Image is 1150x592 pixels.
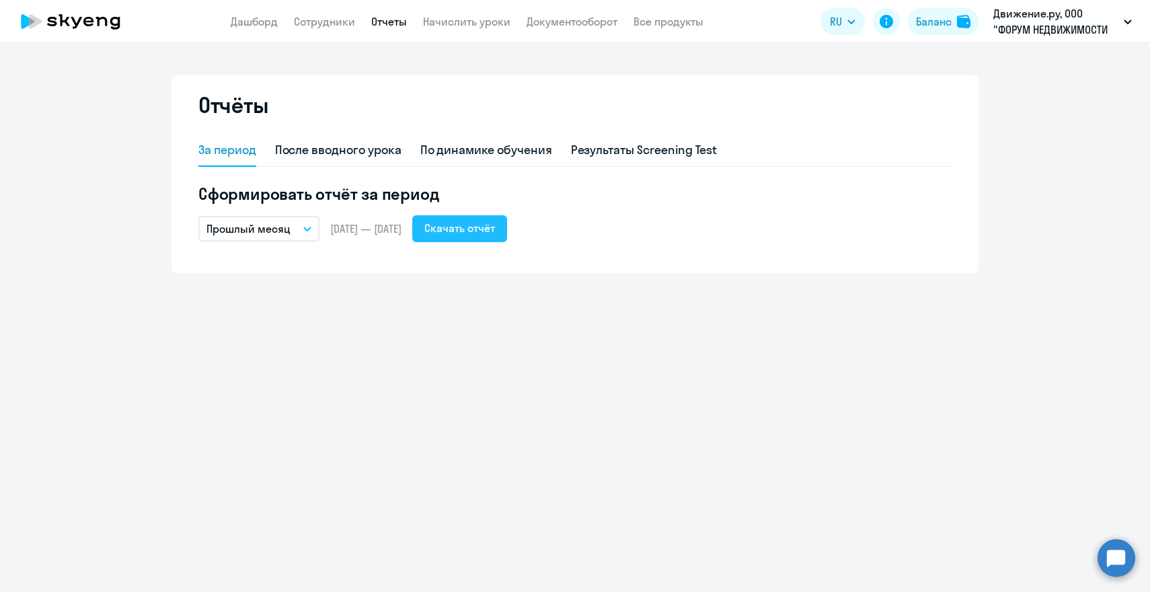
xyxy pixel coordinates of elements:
[424,220,495,236] div: Скачать отчёт
[830,13,842,30] span: RU
[206,221,291,237] p: Прошлый месяц
[294,15,355,28] a: Сотрудники
[423,15,510,28] a: Начислить уроки
[198,91,268,118] h2: Отчёты
[908,8,979,35] button: Балансbalance
[198,183,952,205] h5: Сформировать отчёт за период
[527,15,617,28] a: Документооборот
[820,8,865,35] button: RU
[420,141,552,159] div: По динамике обучения
[916,13,952,30] div: Баланс
[634,15,703,28] a: Все продукты
[231,15,278,28] a: Дашборд
[412,215,507,242] button: Скачать отчёт
[571,141,718,159] div: Результаты Screening Test
[330,221,401,236] span: [DATE] — [DATE]
[993,5,1118,38] p: Движение.ру, ООО "ФОРУМ НЕДВИЖИМОСТИ "ДВИЖЕНИЕ"
[275,141,401,159] div: После вводного урока
[198,141,256,159] div: За период
[371,15,407,28] a: Отчеты
[987,5,1139,38] button: Движение.ру, ООО "ФОРУМ НЕДВИЖИМОСТИ "ДВИЖЕНИЕ"
[198,216,319,242] button: Прошлый месяц
[957,15,970,28] img: balance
